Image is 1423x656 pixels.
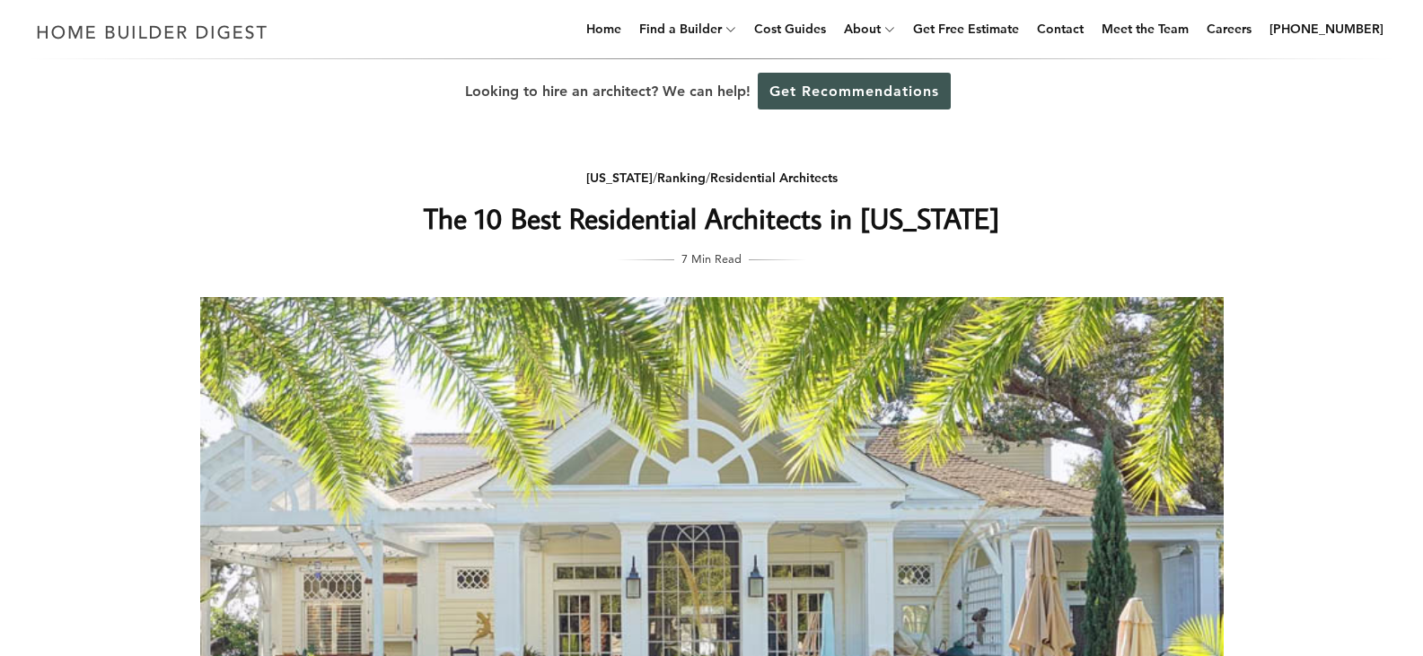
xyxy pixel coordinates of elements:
[657,170,706,186] a: Ranking
[681,249,742,268] span: 7 Min Read
[586,170,653,186] a: [US_STATE]
[354,167,1070,189] div: / /
[29,14,276,49] img: Home Builder Digest
[710,170,838,186] a: Residential Architects
[758,73,951,109] a: Get Recommendations
[354,197,1070,240] h1: The 10 Best Residential Architects in [US_STATE]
